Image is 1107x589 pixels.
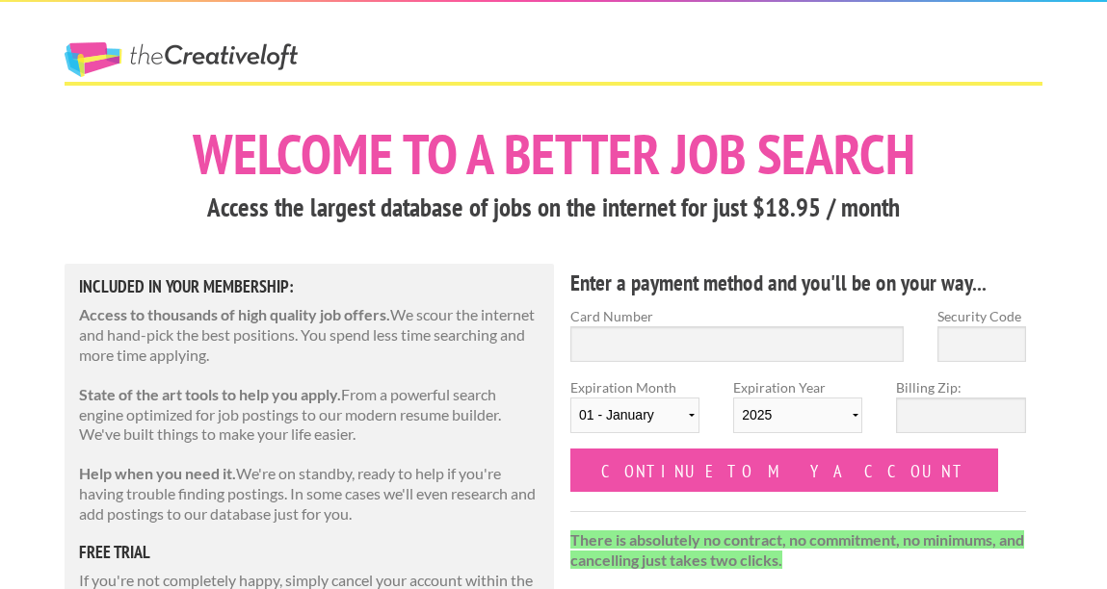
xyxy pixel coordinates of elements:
[937,306,1026,326] label: Security Code
[79,385,341,403] strong: State of the art tools to help you apply.
[79,278,540,295] h5: Included in Your Membership:
[79,464,540,524] p: We're on standby, ready to help if you're having trouble finding postings. In some cases we'll ev...
[570,377,699,448] label: Expiration Month
[79,385,540,445] p: From a powerful search engine optimized for job postings to our modern resume builder. We've buil...
[65,126,1042,182] h1: Welcome to a better job search
[65,190,1042,226] h3: Access the largest database of jobs on the internet for just $18.95 / month
[65,42,298,77] a: The Creative Loft
[570,268,1026,298] h4: Enter a payment method and you'll be on your way...
[896,377,1025,397] label: Billing Zip:
[79,544,540,561] h5: free trial
[79,464,236,482] strong: Help when you need it.
[733,397,862,433] select: Expiration Year
[79,305,540,365] p: We scour the internet and hand-pick the best positions. You spend less time searching and more ti...
[570,448,998,492] input: Continue to my account
[570,397,699,433] select: Expiration Month
[570,530,1024,569] strong: There is absolutely no contract, no commitment, no minimums, and cancelling just takes two clicks.
[570,306,904,326] label: Card Number
[733,377,862,448] label: Expiration Year
[79,305,390,323] strong: Access to thousands of high quality job offers.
